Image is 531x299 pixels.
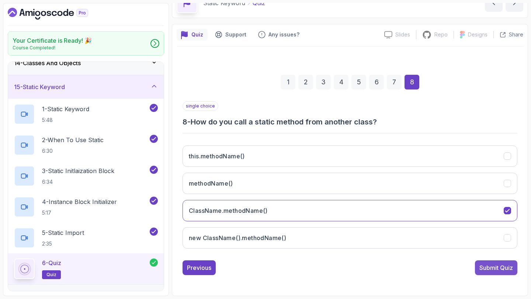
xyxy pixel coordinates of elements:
[268,31,299,38] p: Any issues?
[42,116,89,124] p: 5:48
[189,152,245,161] h3: this.methodName()
[183,145,517,167] button: this.methodName()
[254,29,304,41] button: Feedback button
[42,228,84,237] p: 5 - Static Import
[183,227,517,249] button: new ClassName().methodName()
[13,36,92,45] h2: Your Certificate is Ready! 🎉
[369,75,384,89] div: 6
[42,147,104,155] p: 6:30
[395,31,410,38] p: Slides
[14,104,158,124] button: 1-Static Keyword5:48
[183,173,517,194] button: methodName()
[183,260,216,275] button: Previous
[387,75,402,89] div: 7
[187,263,211,272] div: Previous
[475,260,517,275] button: Submit Quiz
[13,45,92,51] p: Course Completed!
[479,263,513,272] div: Submit Quiz
[434,31,448,38] p: Repo
[8,31,164,56] a: Your Certificate is Ready! 🎉Course Completed!
[42,166,114,175] p: 3 - Static Initlaization Block
[14,258,158,279] button: 6-Quizquiz
[183,200,517,221] button: ClassName.methodName()
[493,31,523,38] button: Share
[42,178,114,186] p: 6:34
[14,82,65,91] h3: 15 - Static Keyword
[8,51,164,75] button: 14-Classes And Objects
[189,179,233,188] h3: methodName()
[42,209,117,217] p: 5:17
[14,59,81,67] h3: 14 - Classes And Objects
[191,31,203,38] p: Quiz
[14,135,158,155] button: 2-When To Use Static6:30
[177,29,208,41] button: quiz button
[189,206,268,215] h3: ClassName.methodName()
[509,31,523,38] p: Share
[42,136,104,144] p: 2 - When To Use Static
[8,75,164,99] button: 15-Static Keyword
[14,197,158,217] button: 4-Instance Block Initializer5:17
[316,75,331,89] div: 3
[351,75,366,89] div: 5
[42,105,89,113] p: 1 - Static Keyword
[183,117,517,127] h3: 8 - How do you call a static method from another class?
[14,166,158,186] button: 3-Static Initlaization Block6:34
[42,197,117,206] p: 4 - Instance Block Initializer
[46,272,56,278] span: quiz
[211,29,251,41] button: Support button
[334,75,348,89] div: 4
[298,75,313,89] div: 2
[468,31,487,38] p: Designs
[183,101,218,111] p: single choice
[281,75,295,89] div: 1
[14,228,158,248] button: 5-Static Import2:35
[8,8,105,20] a: Dashboard
[42,258,61,267] p: 6 - Quiz
[405,75,419,89] div: 8
[189,233,286,242] h3: new ClassName().methodName()
[42,240,84,247] p: 2:35
[225,31,246,38] p: Support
